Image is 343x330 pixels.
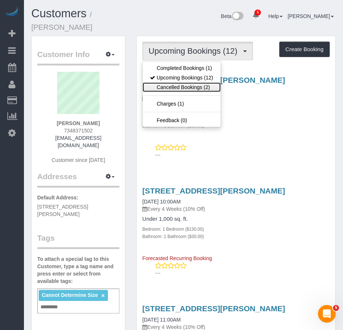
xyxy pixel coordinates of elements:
a: [DATE] 11:00AM [142,317,181,323]
p: --- [155,151,330,159]
a: × [101,292,105,299]
a: [STREET_ADDRESS][PERSON_NAME] [142,304,285,313]
span: 7348371502 [64,128,93,134]
span: 5 [255,10,261,15]
a: [PERSON_NAME] [288,13,334,19]
strong: [PERSON_NAME] [57,120,100,126]
a: Help [268,13,283,19]
button: Create Booking [279,42,330,57]
a: [DATE] 10:00AM [142,199,181,205]
a: Cancelled Bookings (2) [143,82,220,92]
span: [STREET_ADDRESS][PERSON_NAME] [37,204,88,217]
small: Bedroom: 1 Bedroom ($130.00) [142,227,204,232]
img: New interface [231,12,244,21]
h4: Under 1,000 sq. ft. [142,216,330,222]
a: Beta [221,13,244,19]
small: Bathroom: 1 Bathroom ($30.00) [142,234,204,239]
legend: Customer Info [37,49,119,65]
a: [STREET_ADDRESS][PERSON_NAME] [142,187,285,195]
span: 5 [333,305,339,311]
span: Upcoming Bookings (12) [148,46,241,56]
p: --- [155,269,330,277]
a: Customers [31,7,87,20]
a: Feedback (0) [143,116,220,125]
span: Customer since [DATE] [52,157,105,163]
p: Every 4 Weeks (10% Off) [142,95,330,102]
label: To attach a special tag to this Customer, type a tag name and press enter or select from availabl... [37,255,119,285]
label: Default Address: [37,194,78,201]
span: Forecasted Recurring Booking [142,255,212,261]
iframe: Intercom live chat [318,305,336,323]
a: Charges (1) [143,99,220,109]
img: Automaid Logo [4,7,19,18]
a: Upcoming Bookings (12) [143,73,220,82]
span: Cannot Determine Size [42,292,98,298]
h4: Under 1,000 sq. ft. [142,105,330,111]
a: [EMAIL_ADDRESS][DOMAIN_NAME] [55,135,101,148]
button: Upcoming Bookings (12) [142,42,253,60]
legend: Tags [37,233,119,249]
a: Completed Bookings (1) [143,63,220,73]
a: 5 [249,7,263,24]
p: Every 4 Weeks (10% Off) [142,205,330,213]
